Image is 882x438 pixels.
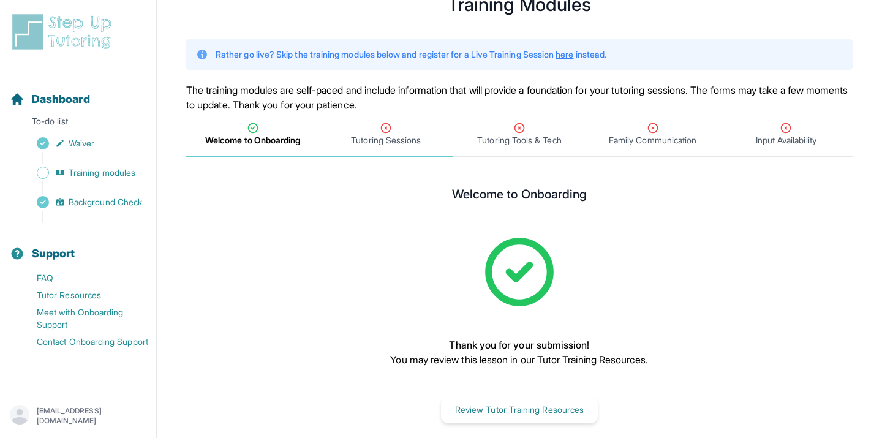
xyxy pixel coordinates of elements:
p: To-do list [5,115,151,132]
img: logo [10,12,119,51]
span: Tutoring Sessions [351,134,421,146]
button: Review Tutor Training Resources [441,396,598,423]
span: Support [32,245,75,262]
a: Review Tutor Training Resources [441,403,598,415]
a: Contact Onboarding Support [10,333,156,350]
nav: Tabs [186,112,853,157]
span: Input Availability [756,134,816,146]
a: Waiver [10,135,156,152]
p: The training modules are self-paced and include information that will provide a foundation for yo... [186,83,853,112]
span: Tutoring Tools & Tech [477,134,561,146]
h2: Welcome to Onboarding [452,187,587,206]
a: here [556,49,573,59]
button: [EMAIL_ADDRESS][DOMAIN_NAME] [10,405,146,427]
a: Tutor Resources [10,287,156,304]
a: Background Check [10,194,156,211]
span: Waiver [69,137,94,149]
a: Dashboard [10,91,90,108]
a: Training modules [10,164,156,181]
p: [EMAIL_ADDRESS][DOMAIN_NAME] [37,406,146,426]
span: Background Check [69,196,142,208]
a: Meet with Onboarding Support [10,304,156,333]
a: FAQ [10,270,156,287]
span: Family Communication [609,134,696,146]
span: Dashboard [32,91,90,108]
p: Rather go live? Skip the training modules below and register for a Live Training Session instead. [216,48,606,61]
button: Dashboard [5,71,151,113]
span: Welcome to Onboarding [205,134,300,146]
p: You may review this lesson in our Tutor Training Resources. [390,352,648,367]
p: Thank you for your submission! [390,338,648,352]
span: Training modules [69,167,135,179]
button: Support [5,225,151,267]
